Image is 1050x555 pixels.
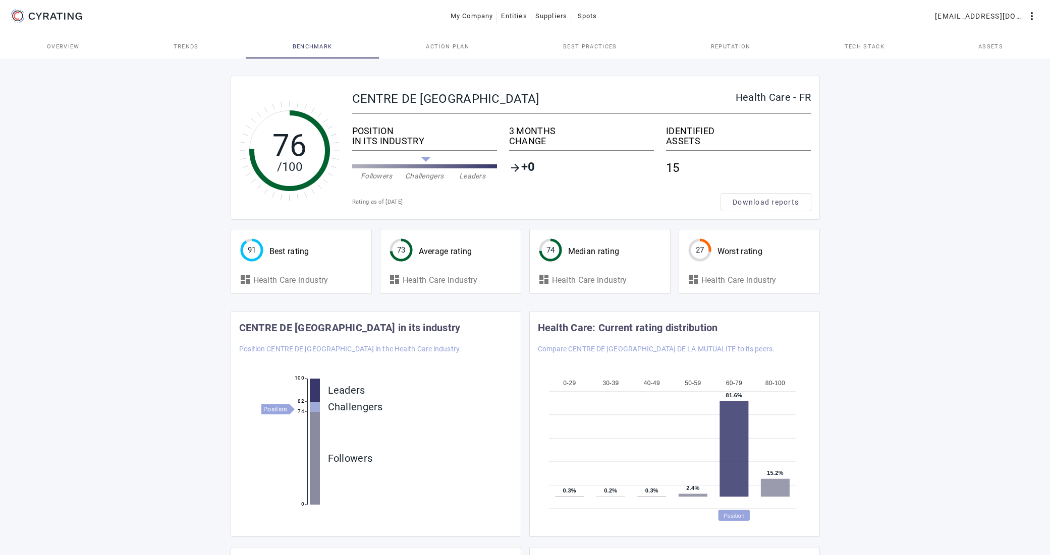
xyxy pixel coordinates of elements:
[301,499,307,509] div: 0 -
[247,245,256,255] tspan: 91
[568,246,620,257] div: Median rating
[397,245,405,255] tspan: 73
[978,44,1003,49] span: Assets
[174,44,199,49] span: Trends
[10,525,86,550] iframe: Ouvre un widget dans lequel vous pouvez trouver plus d’informations
[352,92,736,105] div: CENTRE DE [GEOGRAPHIC_DATA]
[736,92,811,102] div: Health Care - FR
[666,136,811,146] div: ASSETS
[733,197,799,207] span: Download reports
[711,44,751,49] span: Reputation
[509,136,654,146] div: CHANGE
[447,7,498,25] button: My Company
[726,380,742,387] tspan: 60-79
[239,343,462,354] mat-card-subtitle: Position CENTRE DE [GEOGRAPHIC_DATA] in the Health Care industry.
[845,44,885,49] span: Tech Stack
[328,402,383,412] div: Challengers
[449,171,496,181] div: Leaders
[353,171,401,181] div: Followers
[272,128,307,163] tspan: 76
[298,396,307,406] div: 82 -
[426,44,469,49] span: Action Plan
[666,126,811,136] div: IDENTIFIED
[419,246,472,257] div: Average rating
[765,380,785,387] tspan: 80-100
[509,162,521,174] mat-icon: arrow_forward
[546,245,555,255] tspan: 74
[538,273,550,285] mat-icon: dashboard
[687,273,699,285] mat-icon: dashboard
[521,162,535,174] span: +0
[685,380,701,387] tspan: 50-59
[277,160,302,174] tspan: /100
[328,412,373,505] div: Followers
[571,7,603,25] button: Spots
[29,13,82,20] g: CYRATING
[538,343,775,354] mat-card-subtitle: Compare CENTRE DE [GEOGRAPHIC_DATA] DE LA MUTUALITE to its peers.
[239,320,461,336] mat-card-title: CENTRE DE [GEOGRAPHIC_DATA] in its industry
[535,8,567,24] span: Suppliers
[701,275,777,285] span: Health Care industry
[717,246,763,257] div: Worst rating
[501,8,527,24] span: Entities
[352,126,497,136] div: POSITION
[389,273,401,285] mat-icon: dashboard
[401,171,449,181] div: Challengers
[721,193,811,211] button: Download reports
[602,380,619,387] tspan: 30-39
[531,7,571,25] button: Suppliers
[352,197,721,207] div: Rating as of [DATE]
[47,44,80,49] span: Overview
[538,320,718,336] mat-card-title: Health Care: Current rating distribution
[552,275,627,285] span: Health Care industry
[1026,10,1038,22] mat-icon: more_vert
[295,373,307,383] div: 100 -
[239,273,251,285] mat-icon: dashboard
[935,8,1026,24] span: [EMAIL_ADDRESS][DOMAIN_NAME]
[931,7,1042,25] button: [EMAIL_ADDRESS][DOMAIN_NAME]
[451,8,493,24] span: My Company
[293,44,333,49] span: Benchmark
[328,379,365,402] div: Leaders
[298,406,307,416] div: 74 -
[509,126,654,136] div: 3 MONTHS
[403,275,478,285] span: Health Care industry
[563,44,617,49] span: Best practices
[352,136,497,146] div: IN ITS INDUSTRY
[261,404,289,414] div: Position
[497,7,531,25] button: Entities
[563,380,576,387] tspan: 0-29
[666,155,811,181] div: 15
[253,275,328,285] span: Health Care industry
[695,245,704,255] tspan: 27
[643,380,659,387] tspan: 40-49
[269,246,309,257] div: Best rating
[578,8,597,24] span: Spots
